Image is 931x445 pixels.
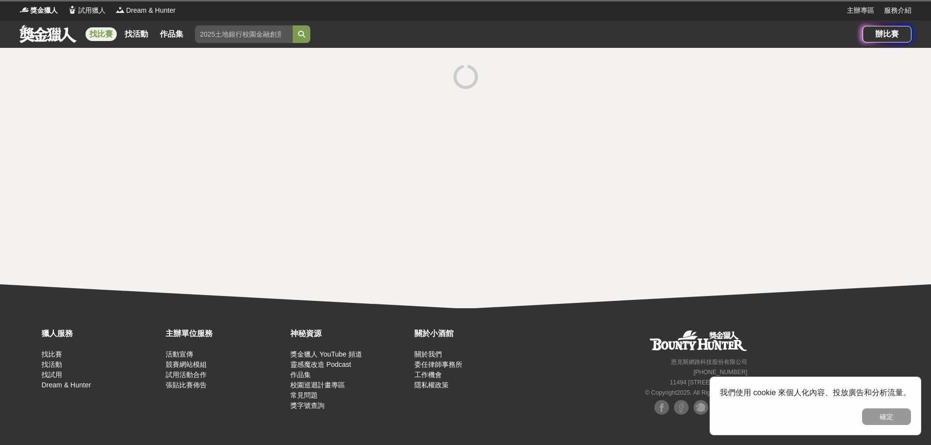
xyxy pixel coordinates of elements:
[86,27,117,41] a: 找比賽
[720,388,911,397] span: 我們使用 cookie 來個人化內容、投放廣告和分析流量。
[195,25,293,43] input: 2025土地銀行校園金融創意挑戰賽：從你出發 開啟智慧金融新頁
[290,360,351,368] a: 靈感魔改造 Podcast
[693,400,708,415] img: Plurk
[42,360,62,368] a: 找活動
[290,402,325,409] a: 獎字號查詢
[126,5,175,16] span: Dream & Hunter
[654,400,669,415] img: Facebook
[30,5,58,16] span: 獎金獵人
[67,5,77,15] img: Logo
[121,27,152,41] a: 找活動
[693,369,747,376] small: [PHONE_NUMBER]
[290,381,345,389] a: 校園巡迴計畫專區
[20,5,58,16] a: Logo獎金獵人
[645,389,747,396] small: © Copyright 2025 . All Rights Reserved.
[166,381,207,389] a: 張貼比賽佈告
[290,371,311,379] a: 作品集
[166,360,207,368] a: 競賽網站模組
[67,5,106,16] a: Logo試用獵人
[42,328,161,339] div: 獵人服務
[20,5,29,15] img: Logo
[290,350,362,358] a: 獎金獵人 YouTube 頻道
[674,400,689,415] img: Facebook
[862,408,911,425] button: 確定
[414,350,442,358] a: 關於我們
[42,350,62,358] a: 找比賽
[670,379,748,386] small: 11494 [STREET_ADDRESS]
[884,5,911,16] a: 服務介紹
[414,328,534,339] div: 關於小酒館
[671,359,747,365] small: 恩克斯網路科技股份有限公司
[156,27,187,41] a: 作品集
[847,5,874,16] a: 主辦專區
[42,371,62,379] a: 找試用
[863,26,911,42] a: 辦比賽
[166,371,207,379] a: 試用活動合作
[115,5,175,16] a: LogoDream & Hunter
[78,5,106,16] span: 試用獵人
[290,328,410,339] div: 神秘資源
[290,391,318,399] a: 常見問題
[414,360,462,368] a: 委任律師事務所
[42,381,91,389] a: Dream & Hunter
[115,5,125,15] img: Logo
[166,328,285,339] div: 主辦單位服務
[166,350,193,358] a: 活動宣傳
[414,381,449,389] a: 隱私權政策
[414,371,442,379] a: 工作機會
